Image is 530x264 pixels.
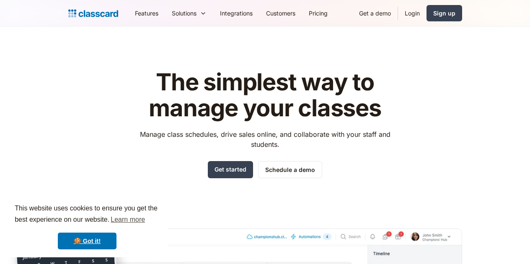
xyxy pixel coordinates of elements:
[398,4,427,23] a: Login
[427,5,462,21] a: Sign up
[165,4,213,23] div: Solutions
[433,9,455,18] div: Sign up
[302,4,334,23] a: Pricing
[352,4,398,23] a: Get a demo
[208,161,253,178] a: Get started
[213,4,259,23] a: Integrations
[258,161,322,178] a: Schedule a demo
[132,69,398,121] h1: The simplest way to manage your classes
[58,233,116,249] a: dismiss cookie message
[15,203,160,226] span: This website uses cookies to ensure you get the best experience on our website.
[128,4,165,23] a: Features
[259,4,302,23] a: Customers
[132,129,398,149] p: Manage class schedules, drive sales online, and collaborate with your staff and students.
[172,9,196,18] div: Solutions
[7,195,168,257] div: cookieconsent
[68,8,118,19] a: home
[109,213,146,226] a: learn more about cookies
